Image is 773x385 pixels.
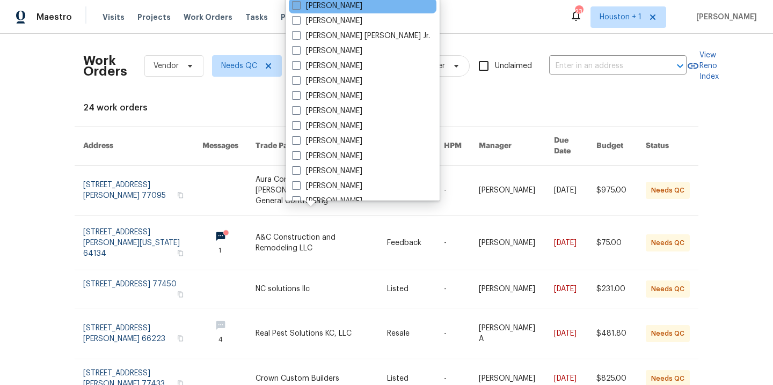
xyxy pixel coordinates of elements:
[292,91,362,101] label: [PERSON_NAME]
[292,136,362,146] label: [PERSON_NAME]
[292,106,362,116] label: [PERSON_NAME]
[378,270,435,308] td: Listed
[75,127,194,166] th: Address
[575,6,582,17] div: 23
[83,102,690,113] div: 24 work orders
[247,216,378,270] td: A&C Construction and Remodeling LLC
[247,308,378,359] td: Real Pest Solutions KC, LLC
[292,151,362,161] label: [PERSON_NAME]
[221,61,257,71] span: Needs QC
[176,290,185,299] button: Copy Address
[637,127,698,166] th: Status
[281,12,323,23] span: Properties
[292,121,362,131] label: [PERSON_NAME]
[549,58,657,75] input: Enter in an address
[184,12,232,23] span: Work Orders
[247,270,378,308] td: NC solutions llc
[194,127,247,166] th: Messages
[245,13,268,21] span: Tasks
[103,12,125,23] span: Visits
[470,308,545,359] td: [PERSON_NAME] A
[247,127,378,166] th: Trade Partner
[588,127,637,166] th: Budget
[673,58,688,73] button: Open
[545,127,588,166] th: Due Date
[176,190,185,200] button: Copy Address
[470,216,545,270] td: [PERSON_NAME]
[378,308,435,359] td: Resale
[247,166,378,216] td: Aura Construction LLC dba [PERSON_NAME] Painting and General Contracting
[292,31,430,41] label: [PERSON_NAME] [PERSON_NAME] Jr.
[292,196,362,206] label: [PERSON_NAME]
[137,12,171,23] span: Projects
[37,12,72,23] span: Maestro
[692,12,757,23] span: [PERSON_NAME]
[435,216,470,270] td: -
[292,46,362,56] label: [PERSON_NAME]
[470,270,545,308] td: [PERSON_NAME]
[292,61,362,71] label: [PERSON_NAME]
[495,61,532,72] span: Unclaimed
[83,55,127,77] h2: Work Orders
[435,270,470,308] td: -
[292,16,362,26] label: [PERSON_NAME]
[176,248,185,258] button: Copy Address
[292,181,362,191] label: [PERSON_NAME]
[470,127,545,166] th: Manager
[600,12,641,23] span: Houston + 1
[378,216,435,270] td: Feedback
[176,334,185,343] button: Copy Address
[435,308,470,359] td: -
[292,166,362,176] label: [PERSON_NAME]
[154,61,179,71] span: Vendor
[435,127,470,166] th: HPM
[292,76,362,86] label: [PERSON_NAME]
[687,50,719,82] a: View Reno Index
[470,166,545,216] td: [PERSON_NAME]
[292,1,362,11] label: [PERSON_NAME]
[435,166,470,216] td: -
